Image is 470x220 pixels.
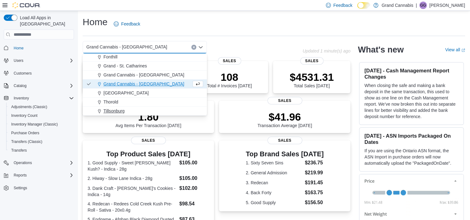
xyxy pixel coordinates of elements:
button: Inventory [11,94,31,102]
span: GG [420,2,426,9]
button: Grand - St. Catharines [83,62,207,71]
div: Transaction Average [DATE] [258,111,312,128]
button: Users [11,57,26,64]
p: If you are using the Ontario ASN format, the ASN Import in purchase orders will now automatically... [364,148,459,166]
span: [GEOGRAPHIC_DATA] [103,90,149,96]
dt: 1. Good Supply - Sweet [PERSON_NAME] Kush? - Indica - 28g [88,160,177,172]
div: Total # Invoices [DATE] [207,71,252,88]
button: Catalog [1,81,76,90]
dt: 4. Back Forty [246,190,302,196]
button: Transfers (Classic) [6,137,76,146]
span: Operations [11,159,74,167]
span: Feedback [333,2,352,8]
p: 1.80 [116,111,181,123]
dt: 2. General Admission [246,170,302,176]
a: Settings [11,184,30,192]
button: Reports [1,171,76,180]
h2: What's new [358,45,404,55]
span: Grand Cannabis - [GEOGRAPHIC_DATA] [103,81,184,87]
span: Home [11,44,74,52]
button: Inventory Count [6,111,76,120]
a: Home [11,44,26,52]
span: Transfers [11,148,27,153]
span: Adjustments (Classic) [11,104,47,109]
button: Clear input [191,45,196,50]
span: Purchase Orders [9,129,74,137]
button: Transfers [6,146,76,155]
p: Grand Cannabis [381,2,413,9]
p: When closing the safe and making a bank deposit in the same transaction, this used to show as one... [364,82,459,120]
button: Tillsonburg [83,107,207,116]
button: Operations [1,158,76,167]
a: Purchase Orders [9,129,42,137]
a: Feedback [111,18,143,30]
input: Dark Mode [357,2,370,9]
nav: Complex example [4,41,74,209]
img: Cova [12,2,40,8]
a: Inventory Manager (Classic) [9,121,60,128]
button: Grand Cannabis - [GEOGRAPHIC_DATA] [83,71,207,80]
span: Grand Cannabis - [GEOGRAPHIC_DATA] [86,43,167,51]
div: Total Sales [DATE] [290,71,334,88]
span: Settings [11,184,74,192]
dd: $105.00 [179,175,209,182]
span: Inventory Manager (Classic) [11,122,58,127]
span: Reports [11,172,74,179]
span: Fonthill [103,54,117,60]
span: Settings [14,186,27,190]
span: Users [11,57,74,64]
button: Settings [1,183,76,192]
h3: [DATE] - ASN Imports Packaged On Dates [364,133,459,145]
dd: $98.54 [179,200,209,208]
button: Thorold [83,98,207,107]
span: Grand - St. Catharines [103,63,147,69]
span: Inventory Manager (Classic) [9,121,74,128]
span: Catalog [14,83,26,88]
span: Inventory [11,94,74,102]
button: Fonthill [83,53,207,62]
h3: [DATE] - Cash Management Report Changes [364,67,459,80]
a: View allExternal link [445,47,465,52]
span: Inventory Count [9,112,74,119]
span: Grand Cannabis - [GEOGRAPHIC_DATA] [103,72,184,78]
dd: $236.75 [305,159,324,167]
span: Adjustments (Classic) [9,103,74,111]
dd: $156.50 [305,199,324,206]
span: Inventory Count [11,113,38,118]
dt: 1. Sixty Seven Sins [246,160,302,166]
dd: $219.99 [305,169,324,176]
span: Load All Apps in [GEOGRAPHIC_DATA] [17,15,74,27]
dt: 4. Redecan - Redees Cold Creek Kush Pre-Roll - Sativa - 20x0.4g [88,201,177,213]
span: Customers [11,69,74,77]
span: Sales [267,137,302,144]
button: Reports [11,172,29,179]
span: Reports [14,173,27,178]
button: Users [1,56,76,65]
span: Sales [218,57,241,65]
span: Customers [14,71,32,76]
span: Users [14,58,23,63]
button: Purchase Orders [6,129,76,137]
span: Sales [131,137,166,144]
p: $4531.31 [290,71,334,83]
dt: 3. Dank Craft - [PERSON_NAME]'s Cookies - Indica - 14g [88,185,177,198]
button: [GEOGRAPHIC_DATA] [83,89,207,98]
svg: External link [461,48,465,52]
a: Adjustments (Classic) [9,103,50,111]
button: Inventory Manager (Classic) [6,120,76,129]
div: Choose from the following options [83,44,207,116]
h3: Top Brand Sales [DATE] [246,150,324,158]
span: Inventory [14,96,29,101]
dd: $191.45 [305,179,324,186]
dt: 3. Redecan [246,180,302,186]
p: 108 [207,71,252,83]
button: Adjustments (Classic) [6,103,76,111]
span: Transfers (Classic) [11,139,42,144]
button: Inventory [1,94,76,103]
button: Grand Cannabis - [GEOGRAPHIC_DATA] [83,80,207,89]
dt: 5. Good Supply [246,199,302,206]
a: Customers [11,70,34,77]
span: Transfers [9,147,74,154]
a: Transfers (Classic) [9,138,45,145]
